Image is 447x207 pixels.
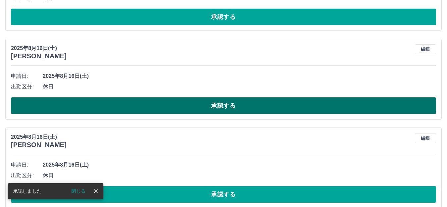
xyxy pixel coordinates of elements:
span: 2025年8月16日(土) [43,72,436,80]
button: close [91,186,101,196]
span: 出勤区分: [11,172,43,180]
button: 編集 [415,133,436,143]
span: 出勤区分: [11,83,43,91]
div: 承認しました [13,185,41,197]
span: 申請日: [11,161,43,169]
button: 承認する [11,97,436,114]
button: 編集 [415,44,436,54]
p: 2025年8月16日(土) [11,44,67,52]
h3: [PERSON_NAME] [11,52,67,60]
span: 2025年8月16日(土) [43,161,436,169]
span: 休日 [43,172,436,180]
p: 2025年8月16日(土) [11,133,67,141]
h3: [PERSON_NAME] [11,141,67,149]
button: 承認する [11,186,436,203]
span: 休日 [43,83,436,91]
span: 申請日: [11,72,43,80]
button: 承認する [11,9,436,25]
button: 閉じる [66,186,91,196]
